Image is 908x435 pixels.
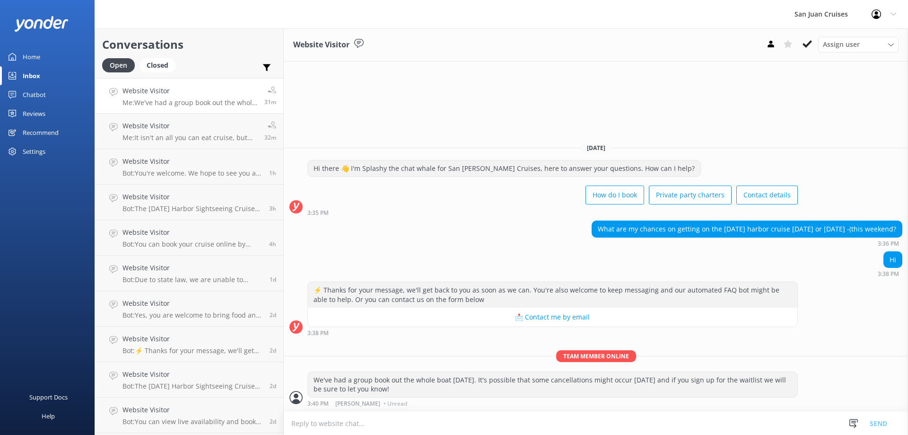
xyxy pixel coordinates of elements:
div: Chatbot [23,85,46,104]
a: Website VisitorMe:It isn't an all you can eat cruise, but guests have an opportunity to go back f... [95,114,283,149]
div: We've had a group book out the whole boat [DATE]. It's possible that some cancellations might occ... [308,372,797,397]
h2: Conversations [102,36,276,53]
span: Aug 21 2025 03:40pm (UTC -07:00) America/Tijuana [264,133,276,142]
a: Website VisitorBot:You can view live availability and book a whale tour online at [URL][DOMAIN_NA... [95,398,283,433]
span: Assign user [823,39,860,50]
div: Assign User [818,37,899,52]
div: Aug 21 2025 03:36pm (UTC -07:00) America/Tijuana [592,240,902,247]
a: Website VisitorBot:Due to state law, we are unable to accommodate smoking or vaping on our boats.1d [95,256,283,291]
img: yonder-white-logo.png [14,16,69,32]
h4: Website Visitor [122,86,257,96]
a: Website VisitorBot:You're welcome. We hope to see you at [GEOGRAPHIC_DATA][PERSON_NAME] Cruises s... [95,149,283,185]
a: Open [102,60,140,70]
strong: 3:35 PM [307,210,329,216]
span: Aug 21 2025 12:49pm (UTC -07:00) America/Tijuana [269,204,276,213]
div: Aug 21 2025 03:40pm (UTC -07:00) America/Tijuana [307,400,798,407]
a: Website VisitorBot:The [DATE] Harbor Sightseeing Cruise departs from [GEOGRAPHIC_DATA] at 10:00 A... [95,362,283,398]
h4: Website Visitor [122,156,262,167]
span: Team member online [556,350,636,362]
a: Website VisitorMe:We've had a group book out the whole boat [DATE]. It's possible that some cance... [95,78,283,114]
strong: 3:40 PM [307,401,329,407]
div: Inbox [23,66,40,85]
h4: Website Visitor [122,227,262,238]
p: Bot: You can book your cruise online by visiting [URL][DOMAIN_NAME]. [122,240,262,249]
span: Aug 19 2025 10:47am (UTC -07:00) America/Tijuana [270,417,276,426]
span: • Unread [384,401,407,407]
div: Aug 21 2025 03:38pm (UTC -07:00) America/Tijuana [878,270,902,277]
button: How do I book [585,186,644,204]
div: Help [42,407,55,426]
button: Private party charters [649,186,732,204]
h3: Website Visitor [293,39,349,51]
p: Me: It isn't an all you can eat cruise, but guests have an opportunity to go back for a second he... [122,133,257,142]
h4: Website Visitor [122,298,262,309]
p: Me: We've had a group book out the whole boat [DATE]. It's possible that some cancellations might... [122,98,257,107]
p: Bot: The [DATE] Harbor Sightseeing Cruise departs from [GEOGRAPHIC_DATA] at 10:00 AM and returns ... [122,382,262,391]
div: Recommend [23,123,59,142]
strong: 3:38 PM [307,330,329,336]
a: Website VisitorBot:The [DATE] Harbor Sightseeing Cruise departs from the [GEOGRAPHIC_DATA]/[US_ST... [95,185,283,220]
a: Website VisitorBot:You can book your cruise online by visiting [URL][DOMAIN_NAME].4h [95,220,283,256]
div: Support Docs [29,388,68,407]
div: Settings [23,142,45,161]
div: Open [102,58,135,72]
a: Website VisitorBot:Yes, you are welcome to bring food and non-alcoholic beverages on any of our c... [95,291,283,327]
div: Hi there 👋 I'm Splashy the chat whale for San [PERSON_NAME] Cruises, here to answer your question... [308,160,700,177]
div: Closed [140,58,175,72]
span: Aug 19 2025 01:47pm (UTC -07:00) America/Tijuana [270,346,276,355]
a: Closed [140,60,180,70]
span: Aug 20 2025 02:11pm (UTC -07:00) America/Tijuana [270,275,276,284]
span: Aug 19 2025 12:28pm (UTC -07:00) America/Tijuana [270,382,276,390]
strong: 3:36 PM [878,241,899,247]
h4: Website Visitor [122,334,262,344]
div: ⚡ Thanks for your message, we'll get back to you as soon as we can. You're also welcome to keep m... [308,282,797,307]
h4: Website Visitor [122,405,262,415]
p: Bot: The [DATE] Harbor Sightseeing Cruise departs from the [GEOGRAPHIC_DATA]/[US_STATE][GEOGRAPHI... [122,204,262,213]
strong: 3:38 PM [878,271,899,277]
span: Aug 19 2025 03:30pm (UTC -07:00) America/Tijuana [270,311,276,319]
p: Bot: Due to state law, we are unable to accommodate smoking or vaping on our boats. [122,275,262,284]
div: Hi [884,252,902,268]
h4: Website Visitor [122,369,262,380]
span: Aug 21 2025 03:40pm (UTC -07:00) America/Tijuana [264,98,276,106]
span: Aug 21 2025 11:19am (UTC -07:00) America/Tijuana [269,240,276,248]
button: 📩 Contact me by email [308,308,797,327]
div: Home [23,47,40,66]
h4: Website Visitor [122,121,257,131]
span: Aug 21 2025 02:22pm (UTC -07:00) America/Tijuana [269,169,276,177]
a: Website VisitorBot:⚡ Thanks for your message, we'll get back to you as soon as we can. You're als... [95,327,283,362]
p: Bot: You're welcome. We hope to see you at [GEOGRAPHIC_DATA][PERSON_NAME] Cruises soon! [122,169,262,178]
div: Reviews [23,104,45,123]
button: Contact details [736,186,798,204]
p: Bot: You can view live availability and book a whale tour online at [URL][DOMAIN_NAME] or contact... [122,417,262,426]
p: Bot: Yes, you are welcome to bring food and non-alcoholic beverages on any of our cruises, includ... [122,311,262,320]
h4: Website Visitor [122,263,262,273]
p: Bot: ⚡ Thanks for your message, we'll get back to you as soon as we can. You're also welcome to k... [122,346,262,355]
h4: Website Visitor [122,192,262,202]
span: [PERSON_NAME] [335,401,380,407]
div: Aug 21 2025 03:38pm (UTC -07:00) America/Tijuana [307,329,798,336]
span: [DATE] [581,144,611,152]
div: Aug 21 2025 03:35pm (UTC -07:00) America/Tijuana [307,209,798,216]
div: What are my chances on getting on the [DATE] harbor cruise [DATE] or [DATE] -(this weekend? [592,221,902,237]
